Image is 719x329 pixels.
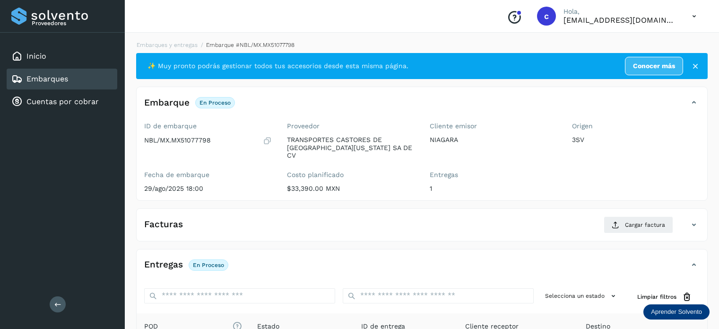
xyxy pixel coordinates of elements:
label: Origen [572,122,700,130]
label: Costo planificado [287,171,415,179]
a: Conocer más [625,57,683,75]
span: Cargar factura [625,221,665,229]
div: Embarques [7,69,117,89]
p: En proceso [199,99,231,106]
label: Entregas [430,171,557,179]
a: Embarques y entregas [137,42,198,48]
label: ID de embarque [144,122,272,130]
span: Limpiar filtros [637,293,676,301]
label: Fecha de embarque [144,171,272,179]
p: En proceso [193,262,224,268]
span: ✨ Muy pronto podrás gestionar todos tus accesorios desde esta misma página. [147,61,408,71]
p: NIAGARA [430,136,557,144]
p: 1 [430,185,557,193]
p: Proveedores [32,20,113,27]
nav: breadcrumb [136,41,708,49]
h4: Entregas [144,259,183,270]
div: FacturasCargar factura [137,216,707,241]
p: $33,390.00 MXN [287,185,415,193]
p: Aprender Solvento [651,308,702,316]
div: Cuentas por cobrar [7,91,117,112]
p: cuentasespeciales8_met@castores.com.mx [563,16,677,25]
p: NBL/MX.MX51077798 [144,136,211,144]
p: 3SV [572,136,700,144]
label: Cliente emisor [430,122,557,130]
p: Hola, [563,8,677,16]
h4: Facturas [144,219,183,230]
div: Inicio [7,46,117,67]
label: Proveedor [287,122,415,130]
p: 29/ago/2025 18:00 [144,185,272,193]
h4: Embarque [144,98,190,108]
div: EmbarqueEn proceso [137,95,707,118]
button: Limpiar filtros [630,288,700,306]
div: EntregasEn proceso [137,257,707,281]
a: Cuentas por cobrar [26,97,99,106]
span: Embarque #NBL/MX.MX51077798 [206,42,295,48]
p: TRANSPORTES CASTORES DE [GEOGRAPHIC_DATA][US_STATE] SA DE CV [287,136,415,160]
button: Cargar factura [604,216,673,233]
a: Embarques [26,74,68,83]
a: Inicio [26,52,46,61]
button: Selecciona un estado [541,288,622,304]
div: Aprender Solvento [643,304,710,320]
